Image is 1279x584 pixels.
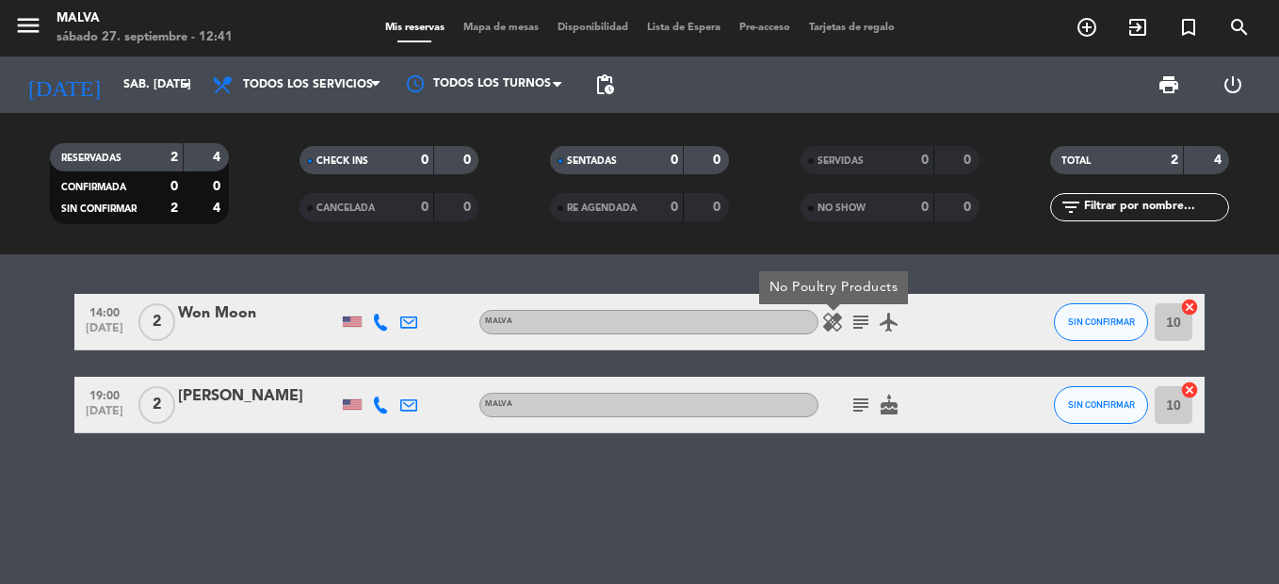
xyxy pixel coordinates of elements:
input: Filtrar por nombre... [1082,197,1228,218]
strong: 2 [170,202,178,215]
strong: 4 [213,151,224,164]
div: sábado 27. septiembre - 12:41 [57,28,233,47]
span: CHECK INS [316,156,368,166]
strong: 0 [921,154,929,167]
span: [DATE] [81,322,128,344]
strong: 4 [1214,154,1225,167]
span: 2 [138,386,175,424]
div: [PERSON_NAME] [178,384,338,409]
strong: 0 [671,201,678,214]
strong: 0 [963,201,975,214]
i: add_circle_outline [1076,16,1098,39]
button: menu [14,11,42,46]
strong: 0 [671,154,678,167]
i: turned_in_not [1177,16,1200,39]
span: [DATE] [81,405,128,427]
span: 14:00 [81,300,128,322]
span: Mis reservas [376,23,454,33]
span: SERVIDAS [818,156,864,166]
span: Disponibilidad [548,23,638,33]
i: menu [14,11,42,40]
span: RE AGENDADA [567,203,637,213]
span: Todos los servicios [243,78,373,91]
span: Mapa de mesas [454,23,548,33]
span: Reserva especial [1163,11,1214,43]
span: SIN CONFIRMAR [1068,399,1135,410]
strong: 0 [963,154,975,167]
strong: 2 [1171,154,1178,167]
button: SIN CONFIRMAR [1054,303,1148,341]
div: LOG OUT [1201,57,1265,113]
span: Pre-acceso [730,23,800,33]
i: arrow_drop_down [175,73,198,96]
button: SIN CONFIRMAR [1054,386,1148,424]
span: CANCELADA [316,203,375,213]
i: cancel [1180,298,1199,316]
span: WALK IN [1112,11,1163,43]
strong: 0 [713,154,724,167]
strong: 2 [170,151,178,164]
span: SIN CONFIRMAR [1068,316,1135,327]
span: 2 [138,303,175,341]
div: Malva [57,9,233,28]
i: cancel [1180,381,1199,399]
div: No Poultry Products [759,271,908,304]
i: subject [850,311,872,333]
i: power_settings_new [1222,73,1244,96]
span: MALVA [485,400,512,408]
span: 19:00 [81,383,128,405]
strong: 0 [921,201,929,214]
span: MALVA [485,317,512,325]
strong: 0 [421,154,429,167]
span: CONFIRMADA [61,183,126,192]
span: pending_actions [593,73,616,96]
span: RESERVAR MESA [1061,11,1112,43]
strong: 4 [213,202,224,215]
i: [DATE] [14,64,114,105]
i: exit_to_app [1126,16,1149,39]
span: print [1158,73,1180,96]
span: Tarjetas de regalo [800,23,904,33]
strong: 0 [421,201,429,214]
i: healing [821,311,844,333]
span: NO SHOW [818,203,866,213]
strong: 0 [713,201,724,214]
i: search [1228,16,1251,39]
i: cake [878,394,900,416]
i: subject [850,394,872,416]
strong: 0 [213,180,224,193]
strong: 0 [170,180,178,193]
span: RESERVADAS [61,154,121,163]
div: Won Moon [178,301,338,326]
strong: 0 [463,154,475,167]
strong: 0 [463,201,475,214]
i: filter_list [1060,196,1082,219]
span: Lista de Espera [638,23,730,33]
span: BUSCAR [1214,11,1265,43]
i: airplanemode_active [878,311,900,333]
span: SIN CONFIRMAR [61,204,137,214]
span: SENTADAS [567,156,617,166]
span: TOTAL [1061,156,1091,166]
